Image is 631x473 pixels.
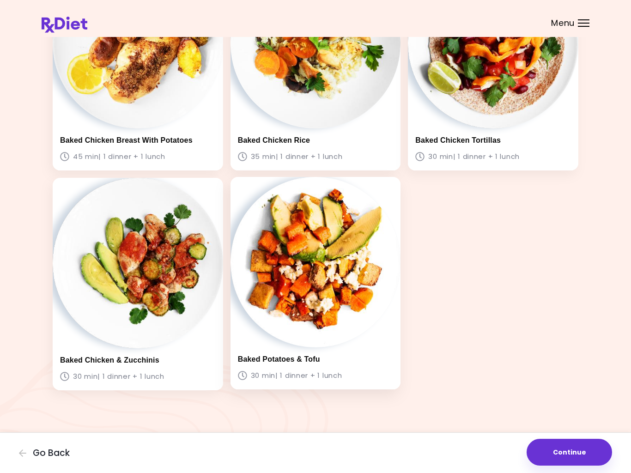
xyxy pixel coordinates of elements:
h3: Baked Chicken Rice [238,136,394,145]
p: 30 min | 1 dinner + 1 lunch [238,369,394,382]
button: Go Back [19,448,74,458]
img: RxDiet [42,17,87,33]
button: Continue [527,439,612,466]
p: 35 min | 1 dinner + 1 lunch [238,150,394,163]
h3: Baked Chicken Tortillas [415,136,571,145]
h3: Baked Chicken & Zucchinis [60,356,216,364]
span: Menu [551,19,575,27]
p: 30 min | 1 dinner + 1 lunch [60,370,216,383]
h3: Baked Chicken Breast With Potatoes [60,136,216,145]
p: 45 min | 1 dinner + 1 lunch [60,150,216,163]
h3: Baked Potatoes & Tofu [238,355,394,364]
span: Go Back [33,448,70,458]
p: 30 min | 1 dinner + 1 lunch [415,150,571,163]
